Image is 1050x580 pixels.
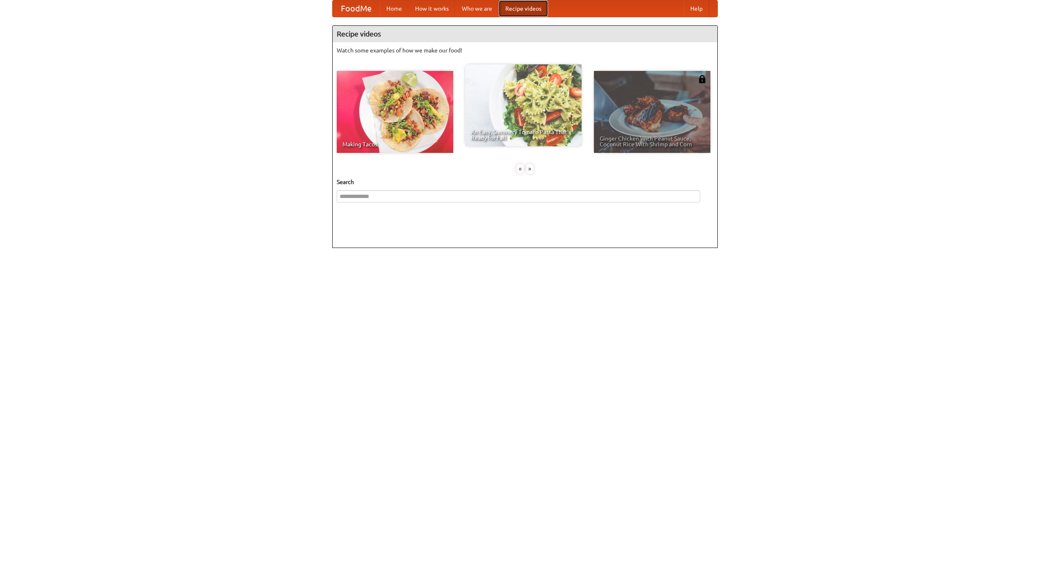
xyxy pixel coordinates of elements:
span: Making Tacos [342,141,447,147]
a: Help [684,0,709,17]
p: Watch some examples of how we make our food! [337,46,713,55]
a: Home [380,0,409,17]
a: FoodMe [333,0,380,17]
a: Who we are [455,0,499,17]
a: An Easy, Summery Tomato Pasta That's Ready for Fall [465,64,582,146]
h5: Search [337,178,713,186]
h4: Recipe videos [333,26,717,42]
span: An Easy, Summery Tomato Pasta That's Ready for Fall [471,129,576,141]
img: 483408.png [698,75,706,83]
div: » [526,164,534,174]
a: Making Tacos [337,71,453,153]
div: « [516,164,524,174]
a: Recipe videos [499,0,548,17]
a: How it works [409,0,455,17]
